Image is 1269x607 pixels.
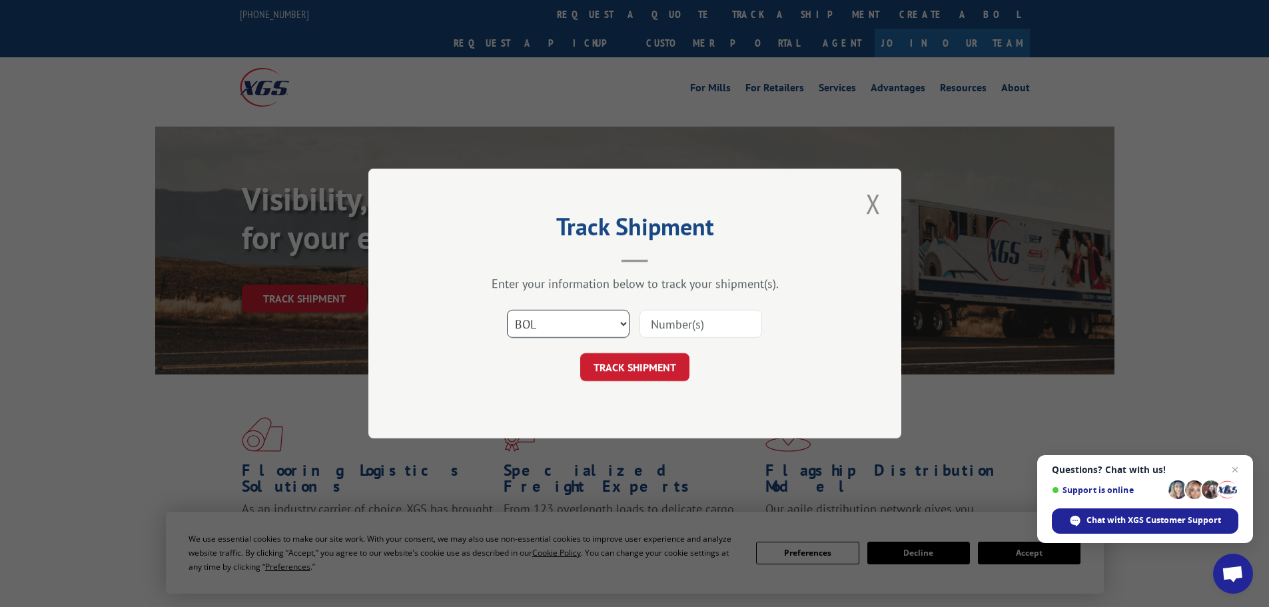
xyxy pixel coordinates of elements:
[1086,514,1221,526] span: Chat with XGS Customer Support
[435,217,835,243] h2: Track Shipment
[435,276,835,291] div: Enter your information below to track your shipment(s).
[1052,464,1238,475] span: Questions? Chat with us!
[1052,485,1164,495] span: Support is online
[862,185,885,222] button: Close modal
[1052,508,1238,534] span: Chat with XGS Customer Support
[580,353,689,381] button: TRACK SHIPMENT
[1213,554,1253,594] a: Open chat
[639,310,762,338] input: Number(s)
